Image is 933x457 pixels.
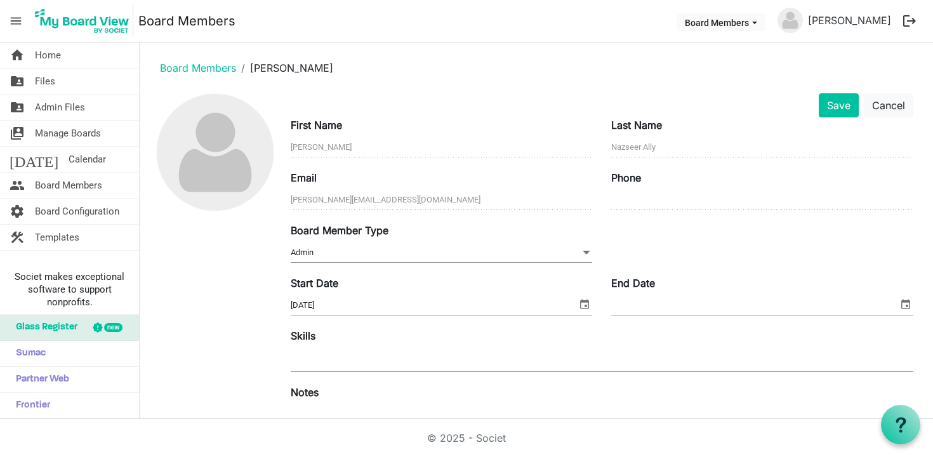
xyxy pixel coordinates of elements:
[138,8,235,34] a: Board Members
[427,432,506,444] a: © 2025 - Societ
[35,121,101,146] span: Manage Boards
[31,5,133,37] img: My Board View Logo
[10,121,25,146] span: switch_account
[291,275,338,291] label: Start Date
[611,117,662,133] label: Last Name
[10,173,25,198] span: people
[10,315,77,340] span: Glass Register
[35,173,102,198] span: Board Members
[35,225,79,250] span: Templates
[10,367,69,392] span: Partner Web
[4,9,28,33] span: menu
[10,199,25,224] span: settings
[69,147,106,172] span: Calendar
[31,5,138,37] a: My Board View Logo
[10,95,25,120] span: folder_shared
[611,170,641,185] label: Phone
[291,328,315,343] label: Skills
[6,270,133,308] span: Societ makes exceptional software to support nonprofits.
[864,93,913,117] button: Cancel
[104,323,122,332] div: new
[10,393,50,418] span: Frontier
[291,223,388,238] label: Board Member Type
[157,94,274,211] img: no-profile-picture.svg
[10,225,25,250] span: construction
[577,296,592,312] span: select
[10,43,25,68] span: home
[10,147,58,172] span: [DATE]
[35,199,119,224] span: Board Configuration
[10,69,25,94] span: folder_shared
[611,275,655,291] label: End Date
[777,8,803,33] img: no-profile-picture.svg
[898,296,913,312] span: select
[35,95,85,120] span: Admin Files
[677,13,765,31] button: Board Members dropdownbutton
[10,341,46,366] span: Sumac
[236,60,333,76] li: [PERSON_NAME]
[160,62,236,74] a: Board Members
[35,43,61,68] span: Home
[803,8,896,33] a: [PERSON_NAME]
[291,117,342,133] label: First Name
[896,8,923,34] button: logout
[35,69,55,94] span: Files
[291,385,319,400] label: Notes
[291,170,317,185] label: Email
[819,93,859,117] button: Save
